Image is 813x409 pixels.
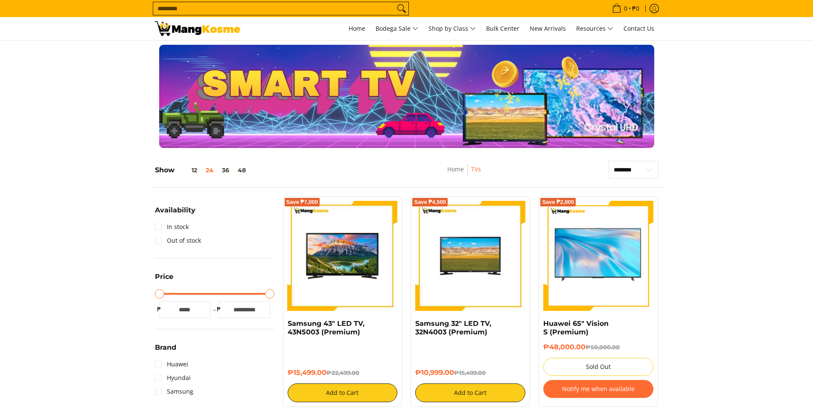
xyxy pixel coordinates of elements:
button: 24 [201,167,218,174]
span: ₱ [215,305,223,313]
del: ₱50,000.00 [586,344,620,351]
a: Out of stock [155,234,201,247]
a: New Arrivals [525,17,570,40]
h6: ₱10,999.00 [415,368,525,377]
a: Home [344,17,370,40]
nav: Breadcrumbs [399,164,529,183]
button: 36 [218,167,233,174]
span: ₱0 [631,6,641,12]
a: Huawei 65" Vision S (Premium) [543,319,609,336]
nav: Main Menu [249,17,659,40]
button: Notify me when available [543,380,653,398]
h5: Show [155,166,250,174]
button: 48 [233,167,250,174]
span: Availability [155,207,195,214]
span: Price [155,273,173,280]
img: samsung-32-inch-led-tv-full-view-mang-kosme [415,201,525,311]
img: samsung-43-inch-led-tv-full-view- mang-kosme [288,201,398,311]
span: Contact Us [624,24,654,32]
button: Add to Cart [415,383,525,402]
img: TVs - Premium Television Brands l Mang Kosme [155,21,240,36]
del: ₱22,499.00 [326,369,359,376]
span: Bulk Center [486,24,519,32]
a: Home [447,165,464,173]
summary: Open [155,273,173,287]
span: New Arrivals [530,24,566,32]
a: Hyundai [155,371,191,385]
a: Samsung [155,385,193,398]
summary: Open [155,344,176,357]
span: Save ₱4,500 [414,200,446,205]
a: Samsung 32" LED TV, 32N4003 (Premium) [415,319,491,336]
span: Home [349,24,365,32]
span: 0 [623,6,629,12]
a: Huawei [155,357,188,371]
img: huawei-s-65-inch-4k-lcd-display-tv-full-view-mang-kosme [543,205,653,306]
span: • [609,4,642,13]
span: Save ₱2,000 [542,200,574,205]
span: Shop by Class [428,23,476,34]
button: Search [395,2,408,15]
span: Bodega Sale [376,23,418,34]
a: Resources [572,17,618,40]
a: In stock [155,220,189,234]
summary: Open [155,207,195,220]
a: Contact Us [619,17,659,40]
span: Resources [576,23,613,34]
span: Save ₱7,000 [286,200,318,205]
h6: ₱15,499.00 [288,368,398,377]
button: Sold Out [543,358,653,376]
del: ₱15,499.00 [454,369,486,376]
a: Bodega Sale [371,17,423,40]
button: Add to Cart [288,383,398,402]
a: Shop by Class [424,17,480,40]
h6: ₱48,000.00 [543,343,653,351]
a: Samsung 43" LED TV, 43N5003 (Premium) [288,319,364,336]
a: Bulk Center [482,17,524,40]
span: Brand [155,344,176,351]
button: 12 [175,167,201,174]
span: ₱ [155,305,163,313]
a: TVs [471,165,481,173]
